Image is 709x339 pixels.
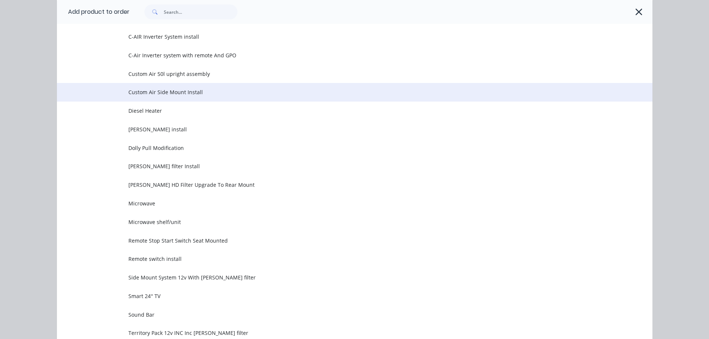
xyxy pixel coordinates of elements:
span: Sound Bar [128,311,547,319]
span: C-Air Inverter system with remote And GPO [128,51,547,59]
span: [PERSON_NAME] filter Install [128,162,547,170]
span: Diesel Heater [128,107,547,115]
span: [PERSON_NAME] HD Filter Upgrade To Rear Mount [128,181,547,189]
span: Territory Pack 12v INC Inc [PERSON_NAME] filter [128,329,547,337]
span: Remote switch install [128,255,547,263]
span: Remote Stop Start Switch Seat Mounted [128,237,547,244]
span: Side Mount System 12v With [PERSON_NAME] filter [128,274,547,281]
span: [PERSON_NAME] install [128,125,547,133]
span: Smart 24'' TV [128,292,547,300]
span: Microwave [128,199,547,207]
span: Custom Air 50l upright assembly [128,70,547,78]
span: Dolly Pull Modification [128,144,547,152]
span: C-AIR Inverter System install [128,33,547,41]
input: Search... [164,4,237,19]
span: Custom Air Side Mount Install [128,88,547,96]
span: Microwave shelf/unit [128,218,547,226]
